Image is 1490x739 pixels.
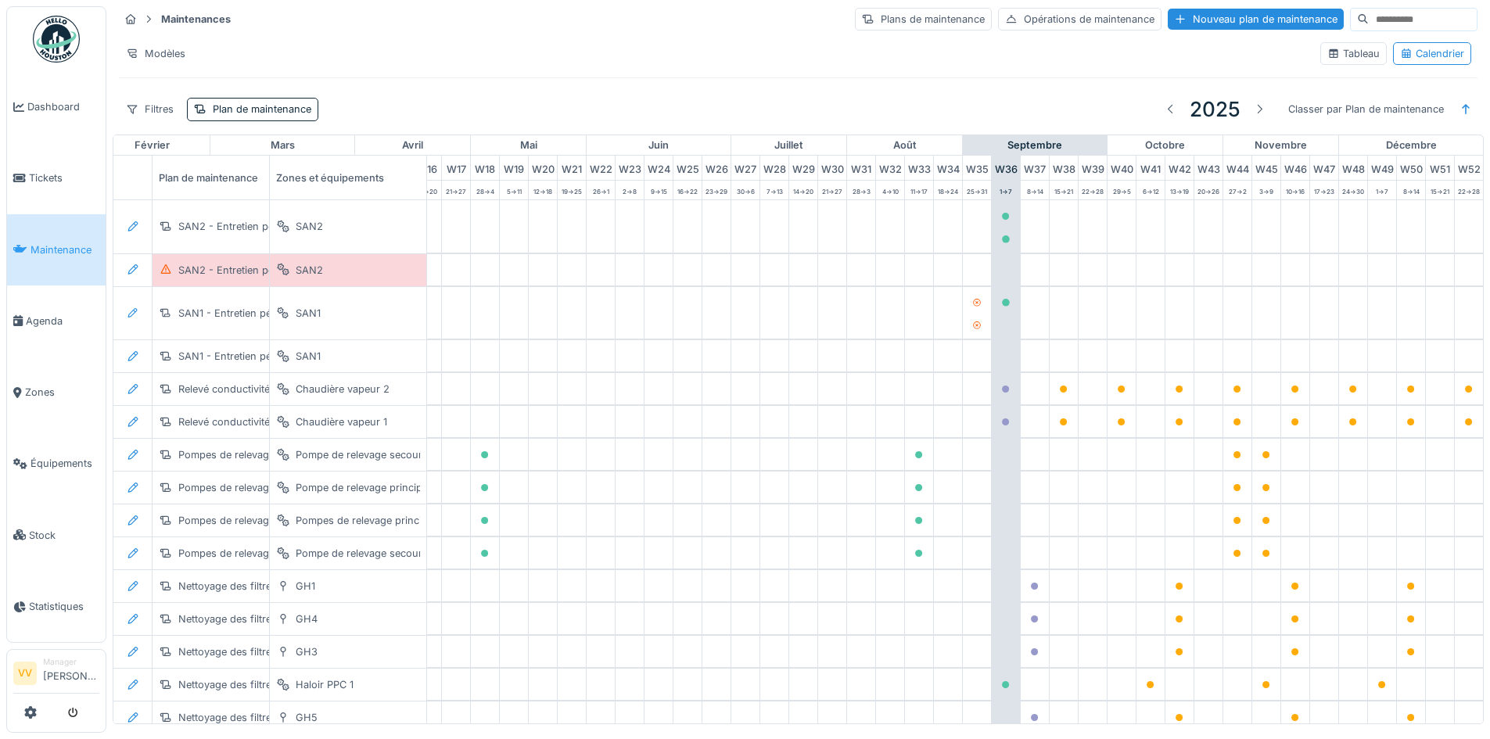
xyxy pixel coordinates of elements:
[818,156,846,180] div: W 30
[43,656,99,690] li: [PERSON_NAME]
[178,612,340,626] div: Nettoyage des filtres d'eau glacée
[1397,156,1425,180] div: W 50
[1281,156,1309,180] div: W 46
[296,263,323,278] div: SAN2
[270,156,426,199] div: Zones et équipements
[616,181,644,199] div: 2 -> 8
[1397,181,1425,199] div: 8 -> 14
[1190,97,1240,121] h3: 2025
[587,135,731,156] div: juin
[413,156,441,180] div: W 16
[178,677,340,692] div: Nettoyage des filtres d'eau glacée
[1050,156,1078,180] div: W 38
[178,219,340,234] div: SAN2 - Entretien périodique (2/2)
[644,181,673,199] div: 9 -> 15
[760,181,788,199] div: 7 -> 13
[296,644,318,659] div: GH3
[178,480,380,495] div: Pompes de relevage - Contrôle périodique
[789,156,817,180] div: W 29
[471,135,586,156] div: mai
[500,156,528,180] div: W 19
[1339,135,1483,156] div: décembre
[558,156,586,180] div: W 21
[558,181,586,199] div: 19 -> 25
[1281,98,1451,120] div: Classer par Plan de maintenance
[153,156,309,199] div: Plan de maintenance
[442,156,470,180] div: W 17
[7,71,106,142] a: Dashboard
[155,12,237,27] strong: Maintenances
[855,8,992,30] div: Plans de maintenance
[1168,9,1344,30] div: Nouveau plan de maintenance
[673,181,702,199] div: 16 -> 22
[1426,181,1454,199] div: 15 -> 21
[119,42,192,65] div: Modèles
[963,181,991,199] div: 25 -> 31
[616,156,644,180] div: W 23
[1368,181,1396,199] div: 1 -> 7
[31,456,99,471] span: Équipements
[1136,156,1165,180] div: W 41
[13,656,99,694] a: VV Manager[PERSON_NAME]
[26,314,99,328] span: Agenda
[1310,181,1338,199] div: 17 -> 23
[29,170,99,185] span: Tickets
[644,156,673,180] div: W 24
[1339,156,1367,180] div: W 48
[178,306,338,321] div: SAN1 - Entretien périodique (2/2)
[876,181,904,199] div: 4 -> 10
[1021,156,1049,180] div: W 37
[210,135,354,156] div: mars
[7,357,106,428] a: Zones
[847,181,875,199] div: 28 -> 3
[1223,135,1338,156] div: novembre
[1223,156,1251,180] div: W 44
[500,181,528,199] div: 5 -> 11
[1165,156,1194,180] div: W 42
[178,263,338,278] div: SAN2 - Entretien périodique (1/2)
[178,579,340,594] div: Nettoyage des filtres d'eau glacée
[876,156,904,180] div: W 32
[296,219,323,234] div: SAN2
[7,571,106,642] a: Statistiques
[33,16,80,63] img: Badge_color-CXgf-gQk.svg
[296,546,435,561] div: Pompe de relevage secours 1
[673,156,702,180] div: W 25
[934,156,962,180] div: W 34
[7,214,106,285] a: Maintenance
[178,382,297,396] div: Relevé conductivité et Ph
[43,656,99,668] div: Manager
[119,98,181,120] div: Filtres
[178,644,340,659] div: Nettoyage des filtres d'eau glacée
[1339,181,1367,199] div: 24 -> 30
[905,181,933,199] div: 11 -> 17
[296,447,437,462] div: Pompe de relevage secours 2
[413,181,441,199] div: 14 -> 20
[7,285,106,357] a: Agenda
[731,156,759,180] div: W 27
[587,181,615,199] div: 26 -> 1
[934,181,962,199] div: 18 -> 24
[29,599,99,614] span: Statistiques
[296,677,354,692] div: Haloir PPC 1
[1252,181,1280,199] div: 3 -> 9
[178,546,380,561] div: Pompes de relevage - Contrôle périodique
[847,135,962,156] div: août
[296,382,390,396] div: Chaudière vapeur 2
[731,135,846,156] div: juillet
[1281,181,1309,199] div: 10 -> 16
[760,156,788,180] div: W 28
[213,102,311,117] div: Plan de maintenance
[587,156,615,180] div: W 22
[789,181,817,199] div: 14 -> 20
[471,181,499,199] div: 28 -> 4
[178,710,340,725] div: Nettoyage des filtres d'eau glacée
[296,349,321,364] div: SAN1
[296,579,315,594] div: GH1
[1079,156,1107,180] div: W 39
[702,181,731,199] div: 23 -> 29
[847,156,875,180] div: W 31
[1050,181,1078,199] div: 15 -> 21
[7,500,106,571] a: Stock
[963,135,1107,156] div: septembre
